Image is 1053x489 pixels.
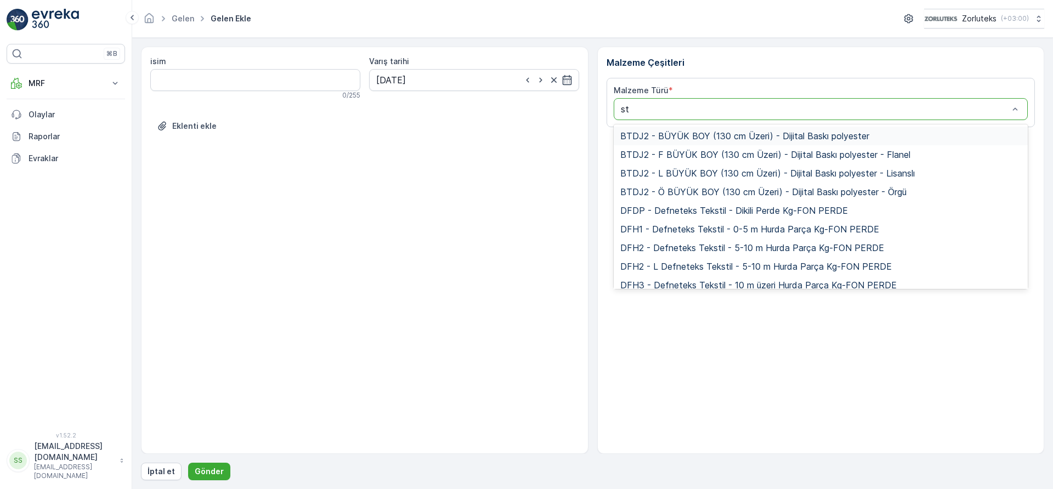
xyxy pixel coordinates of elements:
p: [EMAIL_ADDRESS][DOMAIN_NAME] [34,441,114,463]
button: Zorluteks(+03:00) [924,9,1044,29]
span: DFH2 - L Defneteks Tekstil - 5-10 m Hurda Parça Kg-FON PERDE [620,261,892,271]
p: Malzeme Çeşitleri [607,56,1035,69]
a: Olaylar [7,104,125,126]
a: Gelen [172,14,194,23]
p: MRF [29,78,103,89]
p: Eklenti ekle [172,121,217,132]
span: v 1.52.2 [7,432,125,439]
span: DFDP - Defneteks Tekstil - Dikili Perde Kg-FON PERDE [620,206,848,215]
span: DFH1 - Defneteks Tekstil - 0-5 m Hurda Parça Kg-FON PERDE [620,224,879,234]
a: Raporlar [7,126,125,147]
button: SS[EMAIL_ADDRESS][DOMAIN_NAME][EMAIL_ADDRESS][DOMAIN_NAME] [7,441,125,480]
p: Olaylar [29,109,121,120]
span: BTDJ2 - F BÜYÜK BOY (130 cm Üzeri) - Dijital Baskı polyester - Flanel [620,150,910,160]
button: İptal et [141,463,182,480]
p: Raporlar [29,131,121,142]
p: Zorluteks [962,13,997,24]
span: BTDJ2 - BÜYÜK BOY (130 cm Üzeri) - Dijital Baskı polyester [620,131,869,141]
input: dd/mm/yyyy [369,69,579,91]
img: 6-1-9-3_wQBzyll.png [924,13,958,25]
span: DFH3 - Defneteks Tekstil - 10 m üzeri Hurda Parça Kg-FON PERDE [620,280,897,290]
div: SS [9,452,27,469]
p: 0 / 255 [342,91,360,100]
p: [EMAIL_ADDRESS][DOMAIN_NAME] [34,463,114,480]
label: isim [150,56,166,66]
button: MRF [7,72,125,94]
label: Varış tarihi [369,56,409,66]
p: ( +03:00 ) [1001,14,1029,23]
button: Gönder [188,463,230,480]
a: Ana Sayfa [143,16,155,26]
label: Malzeme Türü [614,86,669,95]
span: BTDJ2 - Ö BÜYÜK BOY (130 cm Üzeri) - Dijital Baskı polyester - Örgü [620,187,907,197]
img: logo [7,9,29,31]
span: DFH2 - Defneteks Tekstil - 5-10 m Hurda Parça Kg-FON PERDE [620,243,884,253]
button: Dosya Yükle [150,117,223,135]
span: BTDJ2 - L BÜYÜK BOY (130 cm Üzeri) - Dijital Baskı polyester - Lisanslı [620,168,915,178]
p: Evraklar [29,153,121,164]
a: Evraklar [7,147,125,169]
span: Gelen ekle [208,13,253,24]
p: Gönder [195,466,224,477]
p: İptal et [148,466,175,477]
img: logo_light-DOdMpM7g.png [32,9,79,31]
p: ⌘B [106,49,117,58]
